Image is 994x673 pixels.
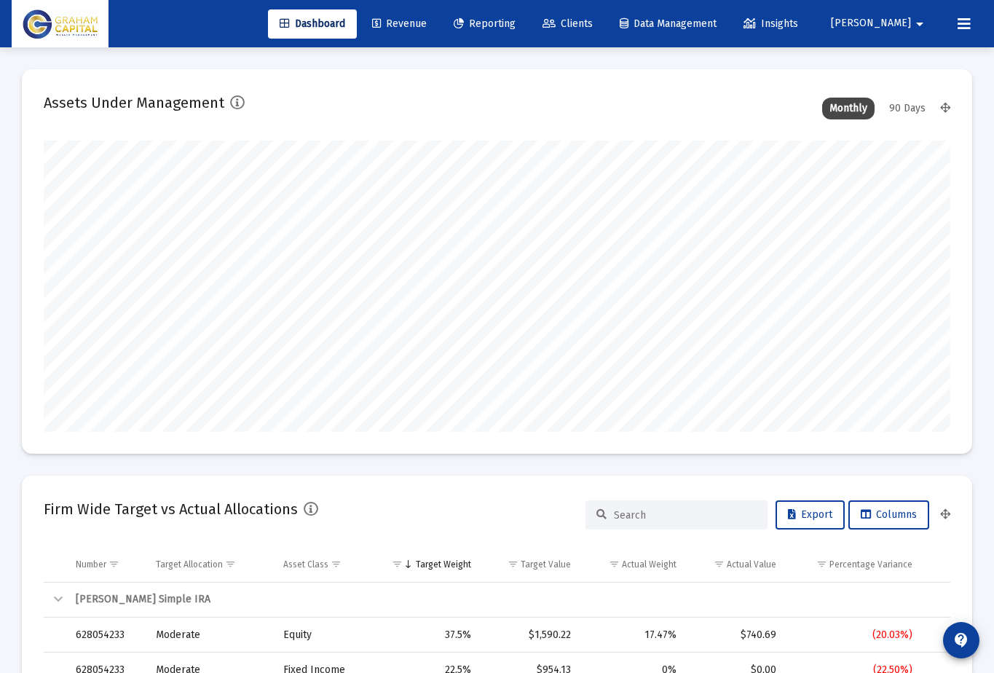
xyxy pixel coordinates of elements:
div: 37.5% [386,628,471,642]
span: Data Management [620,17,717,30]
span: Clients [543,17,593,30]
img: Dashboard [23,9,98,39]
td: Column Target Weight [376,547,481,582]
button: Columns [848,500,929,530]
div: Monthly [822,98,875,119]
a: Data Management [608,9,728,39]
div: Number [76,559,106,570]
div: Actual Value [727,559,776,570]
span: Show filter options for column 'Target Weight' [392,559,403,570]
span: Insights [743,17,798,30]
td: 628054233 [66,618,146,653]
a: Clients [531,9,604,39]
td: Column Target Value [481,547,580,582]
td: Collapse [44,583,66,618]
span: Revenue [372,17,427,30]
td: Column Target Allocation [146,547,273,582]
span: Export [788,508,832,521]
span: Columns [861,508,917,521]
span: Show filter options for column 'Number' [109,559,119,570]
div: $1,590.22 [492,628,570,642]
mat-icon: arrow_drop_down [911,9,928,39]
span: Show filter options for column 'Target Value' [508,559,518,570]
a: Dashboard [268,9,357,39]
div: Asset Class [283,559,328,570]
span: Reporting [454,17,516,30]
div: Actual Weight [622,559,677,570]
td: Column Number [66,547,146,582]
div: $740.69 [697,628,776,642]
span: Show filter options for column 'Actual Weight' [609,559,620,570]
td: Column Actual Weight [581,547,687,582]
span: [PERSON_NAME] [831,17,911,30]
span: Dashboard [280,17,345,30]
div: Percentage Variance [829,559,912,570]
a: Reporting [442,9,527,39]
button: Export [776,500,845,530]
div: 17.47% [591,628,677,642]
a: Revenue [360,9,438,39]
mat-icon: contact_support [952,631,970,649]
h2: Assets Under Management [44,91,224,114]
span: Show filter options for column 'Asset Class' [331,559,342,570]
div: Target Weight [416,559,471,570]
a: Insights [732,9,810,39]
td: Column Percentage Variance [786,547,922,582]
button: [PERSON_NAME] [813,9,946,38]
div: Target Allocation [156,559,223,570]
span: Show filter options for column 'Target Allocation' [225,559,236,570]
td: Moderate [146,618,273,653]
td: Equity [273,618,376,653]
input: Search [614,509,757,522]
div: Target Value [521,559,571,570]
td: Column Asset Class [273,547,376,582]
span: Show filter options for column 'Actual Value' [714,559,725,570]
span: Show filter options for column 'Percentage Variance' [816,559,827,570]
td: Column Actual Value [687,547,786,582]
div: (20.03%) [797,628,912,642]
div: 90 Days [882,98,933,119]
h2: Firm Wide Target vs Actual Allocations [44,497,298,521]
